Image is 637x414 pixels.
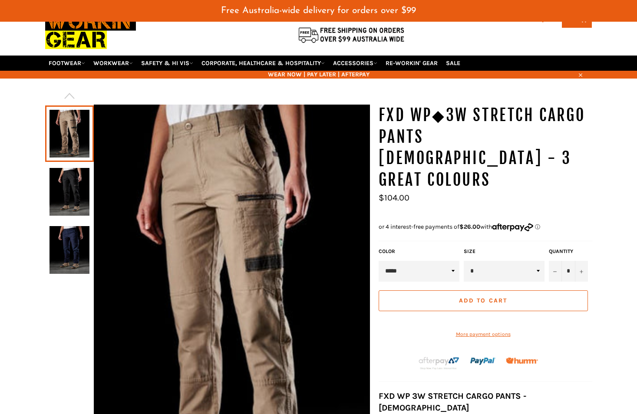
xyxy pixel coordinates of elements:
span: Free Australia-wide delivery for orders over $99 [221,6,416,15]
label: Quantity [549,248,588,255]
a: More payment options [379,331,588,338]
img: paypal.png [470,348,496,374]
a: SALE [442,56,464,71]
button: Add to Cart [379,290,588,311]
h1: FXD WP◆3W Stretch Cargo Pants [DEMOGRAPHIC_DATA] - 3 Great Colours [379,105,592,191]
button: Reduce item quantity by one [549,261,562,282]
img: FXD WP◆3W Stretch Cargo Pants LADIES - 3 Great Colours - Workin' Gear [50,168,89,216]
a: SAFETY & HI VIS [138,56,197,71]
span: WEAR NOW | PAY LATER | AFTERPAY [45,70,592,79]
button: Increase item quantity by one [575,261,588,282]
label: Size [464,248,545,255]
a: WORKWEAR [90,56,136,71]
img: Humm_core_logo_RGB-01_300x60px_small_195d8312-4386-4de7-b182-0ef9b6303a37.png [506,358,538,364]
span: Add to Cart [459,297,507,304]
label: Color [379,248,459,255]
img: FXD WP◆3W Stretch Cargo Pants LADIES - 3 Great Colours - Workin' Gear [50,226,89,274]
a: CORPORATE, HEALTHCARE & HOSPITALITY [198,56,328,71]
img: Afterpay-Logo-on-dark-bg_large.png [418,356,460,371]
a: RE-WORKIN' GEAR [382,56,441,71]
a: FOOTWEAR [45,56,89,71]
span: $104.00 [379,193,409,203]
a: ACCESSORIES [330,56,381,71]
img: Flat $9.95 shipping Australia wide [297,26,406,44]
img: Workin Gear leaders in Workwear, Safety Boots, PPE, Uniforms. Australia's No.1 in Workwear [45,6,136,55]
strong: FXD WP 3W STRETCH CARGO PANTS - [DEMOGRAPHIC_DATA] [379,391,526,413]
